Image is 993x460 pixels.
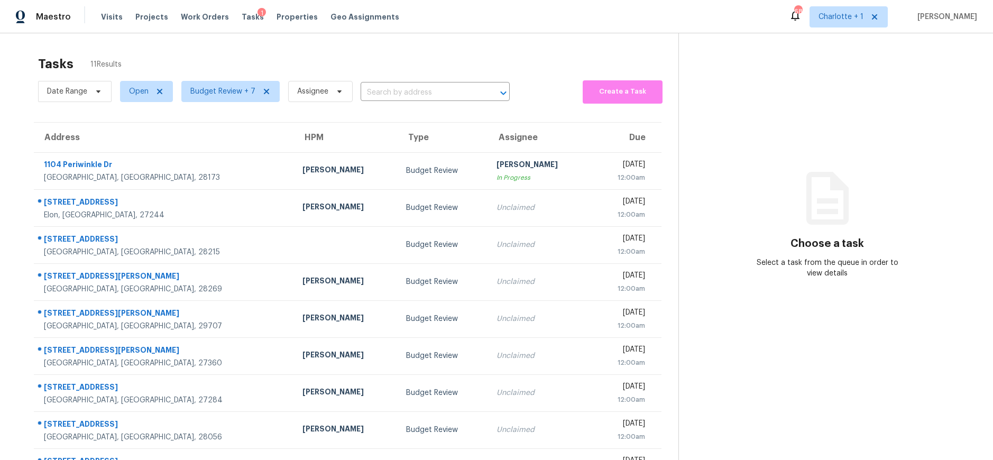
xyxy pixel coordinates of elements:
div: Budget Review [406,351,480,361]
span: Maestro [36,12,71,22]
th: Type [398,123,489,152]
th: Address [34,123,294,152]
button: Create a Task [583,80,662,104]
h3: Choose a task [790,238,864,249]
h2: Tasks [38,59,73,69]
div: [DATE] [600,196,645,209]
div: Budget Review [406,425,480,435]
div: [STREET_ADDRESS][PERSON_NAME] [44,308,286,321]
div: [STREET_ADDRESS] [44,382,286,395]
div: 12:00am [600,357,645,368]
div: [GEOGRAPHIC_DATA], [GEOGRAPHIC_DATA], 28173 [44,172,286,183]
div: [GEOGRAPHIC_DATA], [GEOGRAPHIC_DATA], 27284 [44,395,286,406]
span: Geo Assignments [330,12,399,22]
div: [STREET_ADDRESS][PERSON_NAME] [44,345,286,358]
span: Budget Review + 7 [190,86,255,97]
div: 1104 Periwinkle Dr [44,159,286,172]
div: Unclaimed [497,351,583,361]
div: 68 [794,6,802,17]
div: Unclaimed [497,240,583,250]
span: Properties [277,12,318,22]
div: 1 [258,8,266,19]
div: Unclaimed [497,425,583,435]
div: [STREET_ADDRESS][PERSON_NAME] [44,271,286,284]
div: Select a task from the queue in order to view details [753,257,902,279]
div: [STREET_ADDRESS] [44,419,286,432]
input: Search by address [361,85,480,101]
div: Budget Review [406,314,480,324]
div: [PERSON_NAME] [302,312,389,326]
span: Date Range [47,86,87,97]
span: Open [129,86,149,97]
div: [PERSON_NAME] [302,349,389,363]
div: 12:00am [600,283,645,294]
div: [GEOGRAPHIC_DATA], [GEOGRAPHIC_DATA], 28269 [44,284,286,295]
div: 12:00am [600,172,645,183]
div: 12:00am [600,209,645,220]
div: [STREET_ADDRESS] [44,234,286,247]
div: [PERSON_NAME] [497,159,583,172]
div: Budget Review [406,203,480,213]
div: [DATE] [600,233,645,246]
button: Open [496,86,511,100]
span: 11 Results [90,59,122,70]
div: Unclaimed [497,314,583,324]
div: [STREET_ADDRESS] [44,197,286,210]
div: Unclaimed [497,388,583,398]
div: [DATE] [600,418,645,431]
div: Budget Review [406,165,480,176]
span: Work Orders [181,12,229,22]
div: Budget Review [406,240,480,250]
span: Assignee [297,86,328,97]
span: [PERSON_NAME] [913,12,977,22]
div: [DATE] [600,159,645,172]
div: [DATE] [600,344,645,357]
div: Budget Review [406,388,480,398]
div: [GEOGRAPHIC_DATA], [GEOGRAPHIC_DATA], 28056 [44,432,286,443]
div: Elon, [GEOGRAPHIC_DATA], 27244 [44,210,286,220]
th: Assignee [488,123,591,152]
th: Due [592,123,661,152]
div: In Progress [497,172,583,183]
div: [PERSON_NAME] [302,164,389,178]
span: Projects [135,12,168,22]
span: Visits [101,12,123,22]
div: [PERSON_NAME] [302,424,389,437]
div: 12:00am [600,394,645,405]
div: [GEOGRAPHIC_DATA], [GEOGRAPHIC_DATA], 29707 [44,321,286,332]
div: Budget Review [406,277,480,287]
span: Create a Task [588,86,657,98]
span: Tasks [242,13,264,21]
div: [PERSON_NAME] [302,387,389,400]
span: Charlotte + 1 [819,12,863,22]
div: 12:00am [600,431,645,442]
div: [DATE] [600,381,645,394]
div: [GEOGRAPHIC_DATA], [GEOGRAPHIC_DATA], 27360 [44,358,286,369]
div: Unclaimed [497,277,583,287]
div: 12:00am [600,246,645,257]
div: [DATE] [600,307,645,320]
div: Unclaimed [497,203,583,213]
div: 12:00am [600,320,645,331]
th: HPM [294,123,397,152]
div: [PERSON_NAME] [302,201,389,215]
div: [DATE] [600,270,645,283]
div: [PERSON_NAME] [302,275,389,289]
div: [GEOGRAPHIC_DATA], [GEOGRAPHIC_DATA], 28215 [44,247,286,257]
